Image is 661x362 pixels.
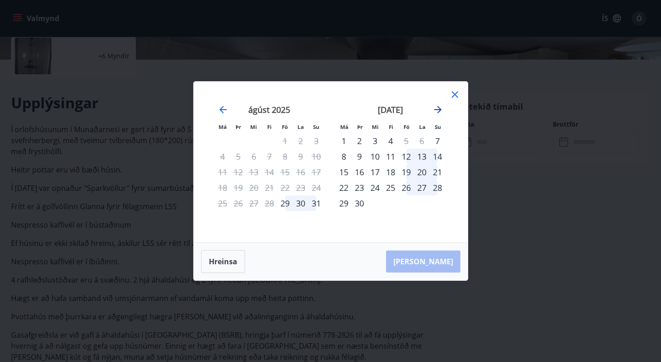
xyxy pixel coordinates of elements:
div: Move forward to switch to the next month. [432,104,443,115]
div: 16 [352,164,367,180]
td: þriðjudagur, 30. september 2025 [352,195,367,211]
td: mánudagur, 15. september 2025 [336,164,352,180]
small: Mi [372,123,379,130]
td: laugardagur, 27. september 2025 [414,180,430,195]
td: sunnudagur, 31. ágúst 2025 [308,195,324,211]
td: Not available. þriðjudagur, 19. ágúst 2025 [230,180,246,195]
td: laugardagur, 20. september 2025 [414,164,430,180]
div: 18 [383,164,398,180]
td: Not available. miðvikudagur, 13. ágúst 2025 [246,164,262,180]
td: laugardagur, 13. september 2025 [414,149,430,164]
small: Su [435,123,441,130]
td: Not available. þriðjudagur, 26. ágúst 2025 [230,195,246,211]
div: Aðeins innritun í boði [277,195,293,211]
div: 17 [367,164,383,180]
td: þriðjudagur, 23. september 2025 [352,180,367,195]
strong: [DATE] [378,104,403,115]
td: Not available. miðvikudagur, 27. ágúst 2025 [246,195,262,211]
strong: ágúst 2025 [248,104,290,115]
td: miðvikudagur, 3. september 2025 [367,133,383,149]
td: föstudagur, 26. september 2025 [398,180,414,195]
td: miðvikudagur, 17. september 2025 [367,164,383,180]
td: Not available. sunnudagur, 10. ágúst 2025 [308,149,324,164]
div: 30 [352,195,367,211]
small: Má [218,123,227,130]
td: Not available. sunnudagur, 3. ágúst 2025 [308,133,324,149]
td: Not available. laugardagur, 2. ágúst 2025 [293,133,308,149]
td: Not available. föstudagur, 8. ágúst 2025 [277,149,293,164]
td: Not available. föstudagur, 22. ágúst 2025 [277,180,293,195]
td: miðvikudagur, 24. september 2025 [367,180,383,195]
td: Not available. sunnudagur, 24. ágúst 2025 [308,180,324,195]
div: 12 [398,149,414,164]
td: Not available. föstudagur, 1. ágúst 2025 [277,133,293,149]
td: sunnudagur, 21. september 2025 [430,164,445,180]
td: laugardagur, 30. ágúst 2025 [293,195,308,211]
td: Not available. mánudagur, 25. ágúst 2025 [215,195,230,211]
td: þriðjudagur, 16. september 2025 [352,164,367,180]
td: fimmtudagur, 18. september 2025 [383,164,398,180]
div: 2 [352,133,367,149]
td: mánudagur, 29. september 2025 [336,195,352,211]
td: sunnudagur, 14. september 2025 [430,149,445,164]
td: sunnudagur, 28. september 2025 [430,180,445,195]
td: mánudagur, 1. september 2025 [336,133,352,149]
div: 1 [336,133,352,149]
td: Not available. mánudagur, 18. ágúst 2025 [215,180,230,195]
div: Calendar [205,93,457,231]
div: Move backward to switch to the previous month. [218,104,229,115]
td: þriðjudagur, 9. september 2025 [352,149,367,164]
div: 20 [414,164,430,180]
div: 4 [383,133,398,149]
td: föstudagur, 12. september 2025 [398,149,414,164]
div: 3 [367,133,383,149]
div: Aðeins útritun í boði [398,133,414,149]
small: Þr [357,123,363,130]
td: fimmtudagur, 4. september 2025 [383,133,398,149]
div: 23 [352,180,367,195]
td: Not available. fimmtudagur, 21. ágúst 2025 [262,180,277,195]
div: 8 [336,149,352,164]
td: Not available. fimmtudagur, 14. ágúst 2025 [262,164,277,180]
div: 29 [336,195,352,211]
div: 13 [414,149,430,164]
div: 10 [367,149,383,164]
div: 31 [308,195,324,211]
td: Not available. miðvikudagur, 6. ágúst 2025 [246,149,262,164]
small: Fö [282,123,288,130]
div: 24 [367,180,383,195]
td: Not available. fimmtudagur, 28. ágúst 2025 [262,195,277,211]
div: 25 [383,180,398,195]
td: Not available. sunnudagur, 17. ágúst 2025 [308,164,324,180]
small: Mi [250,123,257,130]
td: mánudagur, 8. september 2025 [336,149,352,164]
small: La [297,123,304,130]
div: 19 [398,164,414,180]
td: Not available. fimmtudagur, 7. ágúst 2025 [262,149,277,164]
div: Aðeins innritun í boði [430,133,445,149]
td: Not available. mánudagur, 4. ágúst 2025 [215,149,230,164]
small: La [419,123,426,130]
td: föstudagur, 29. ágúst 2025 [277,195,293,211]
td: Not available. laugardagur, 9. ágúst 2025 [293,149,308,164]
td: Not available. laugardagur, 6. september 2025 [414,133,430,149]
td: fimmtudagur, 25. september 2025 [383,180,398,195]
td: Not available. föstudagur, 15. ágúst 2025 [277,164,293,180]
td: mánudagur, 22. september 2025 [336,180,352,195]
div: 26 [398,180,414,195]
div: 9 [352,149,367,164]
div: 27 [414,180,430,195]
td: Not available. þriðjudagur, 12. ágúst 2025 [230,164,246,180]
small: Fö [403,123,409,130]
td: Not available. föstudagur, 5. september 2025 [398,133,414,149]
small: Fi [389,123,393,130]
small: Má [340,123,348,130]
td: föstudagur, 19. september 2025 [398,164,414,180]
div: 22 [336,180,352,195]
td: Not available. mánudagur, 11. ágúst 2025 [215,164,230,180]
td: Not available. þriðjudagur, 5. ágúst 2025 [230,149,246,164]
div: 11 [383,149,398,164]
div: 14 [430,149,445,164]
td: Not available. miðvikudagur, 20. ágúst 2025 [246,180,262,195]
small: Þr [235,123,241,130]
